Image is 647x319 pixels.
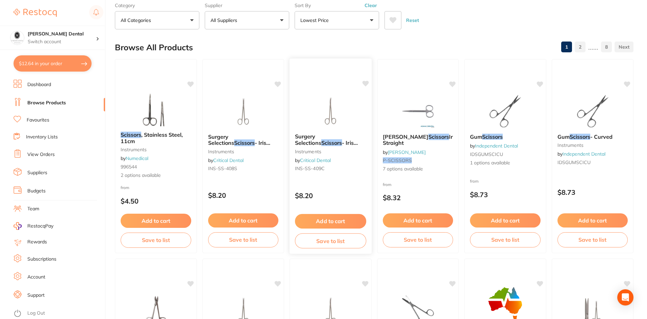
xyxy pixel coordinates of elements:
[205,11,289,29] button: All Suppliers
[115,11,199,29] button: All Categories
[27,310,45,317] a: Log Out
[396,95,440,128] img: Hanson Scissors Iris Straight
[210,17,240,24] p: All Suppliers
[383,166,453,172] span: 7 options available
[14,5,57,21] a: Restocq Logo
[295,214,366,229] button: Add to cart
[557,232,628,247] button: Save to list
[557,213,628,228] button: Add to cart
[300,157,331,163] a: Critical Dental
[27,169,47,176] a: Suppliers
[383,133,428,140] span: [PERSON_NAME]
[295,157,331,163] span: by
[208,165,237,171] span: INS-SS-408S
[121,172,191,179] span: 2 options available
[126,155,148,161] a: Numedical
[470,133,482,140] span: Gum
[383,182,392,187] span: from
[300,17,331,24] p: Lowest Price
[208,149,279,154] small: instruments
[121,147,191,152] small: instruments
[383,133,457,146] span: Iris Straight
[14,308,103,319] button: Log Out
[601,40,612,54] a: 8
[404,11,421,29] button: Reset
[563,151,605,157] a: Independent Dental
[208,213,279,228] button: Add to cart
[27,81,51,88] a: Dashboard
[388,149,426,155] a: [PERSON_NAME]
[475,143,518,149] a: Independent Dental
[295,11,379,29] button: Lowest Price
[27,274,45,281] a: Account
[121,233,191,247] button: Save to list
[121,185,129,190] span: from
[470,191,541,198] p: $8.73
[213,157,244,163] a: Critical Dental
[10,31,24,45] img: O'Meara Dental
[483,95,527,128] img: Gum Scissors
[28,38,96,45] p: Switch account
[295,149,366,154] small: instruments
[208,232,279,247] button: Save to list
[28,31,96,37] h4: O'Meara Dental
[208,133,234,146] span: Surgery Selections
[557,133,570,140] span: Gum
[134,92,178,126] img: Scissors, Stainless Steel, 11cm
[14,222,53,230] a: RestocqPay
[590,133,613,140] span: - Curved
[383,232,453,247] button: Save to list
[121,132,191,144] b: Scissors, Stainless Steel, 11cm
[27,256,56,263] a: Subscriptions
[14,9,57,17] img: Restocq Logo
[14,222,22,230] img: RestocqPay
[383,134,453,146] b: Hanson Scissors Iris Straight
[27,151,55,158] a: View Orders
[383,213,453,228] button: Add to cart
[121,131,183,144] span: , Stainless Steel, 11cm
[221,95,265,128] img: Surgery Selections Scissors - Iris Straight Fig.1 11.5cm
[27,239,47,245] a: Rewards
[557,188,628,196] p: $8.73
[121,197,191,205] p: $4.50
[617,289,633,305] div: Open Intercom Messenger
[208,134,279,146] b: Surgery Selections Scissors - Iris Straight Fig.1 11.5cm
[482,133,503,140] em: Scissors
[575,40,586,54] a: 2
[205,2,289,8] label: Supplier
[570,133,590,140] em: Scissors
[121,131,141,138] em: Scissors
[588,43,598,51] p: ......
[470,232,541,247] button: Save to list
[383,194,453,202] p: $8.32
[27,206,39,212] a: Team
[383,157,412,163] em: P-SCISSORS
[295,2,379,8] label: Sort By
[383,149,426,155] span: by
[234,139,255,146] em: Scissors
[295,133,321,146] span: Surgery Selections
[295,192,366,200] p: $8.20
[470,151,503,157] span: IDSGUMSCICU
[557,134,628,140] b: Gum Scissors - Curved
[121,164,137,170] span: 996544
[115,2,199,8] label: Category
[295,139,358,153] span: - Iris Curved Fig.2 11.5cm
[295,133,366,146] b: Surgery Selections Scissors - Iris Curved Fig.2 11.5cm
[27,223,53,230] span: RestocqPay
[26,134,58,140] a: Inventory Lists
[428,133,449,140] em: Scissors
[208,139,270,152] span: - Iris Straight Fig.1 11.5cm
[115,43,193,52] h2: Browse All Products
[321,139,342,146] em: Scissors
[121,155,148,161] span: by
[121,17,154,24] p: All Categories
[121,214,191,228] button: Add to cart
[14,55,92,72] button: $12.64 in your order
[561,40,572,54] a: 1
[571,95,615,128] img: Gum Scissors - Curved
[208,157,244,163] span: by
[470,160,541,166] span: 1 options available
[557,151,605,157] span: by
[363,2,379,8] button: Clear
